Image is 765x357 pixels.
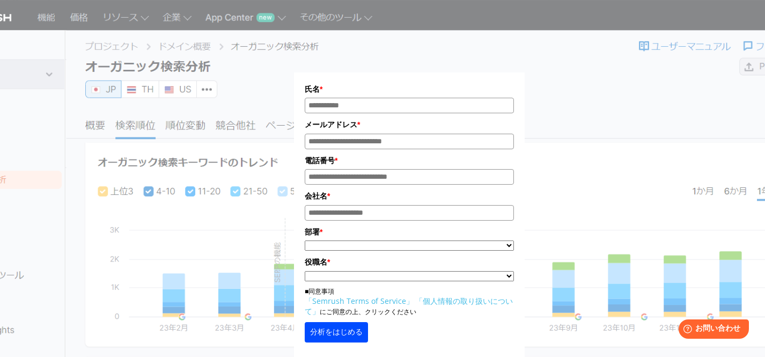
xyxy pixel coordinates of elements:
a: 「個人情報の取り扱いについて」 [305,296,513,316]
label: メールアドレス [305,119,514,130]
label: 役職名 [305,256,514,268]
label: 部署 [305,226,514,238]
label: 電話番号 [305,155,514,166]
p: ■同意事項 にご同意の上、クリックください [305,287,514,317]
a: 「Semrush Terms of Service」 [305,296,414,306]
label: 会社名 [305,190,514,202]
button: 分析をはじめる [305,322,368,343]
label: 氏名 [305,83,514,95]
iframe: Help widget launcher [670,315,753,345]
